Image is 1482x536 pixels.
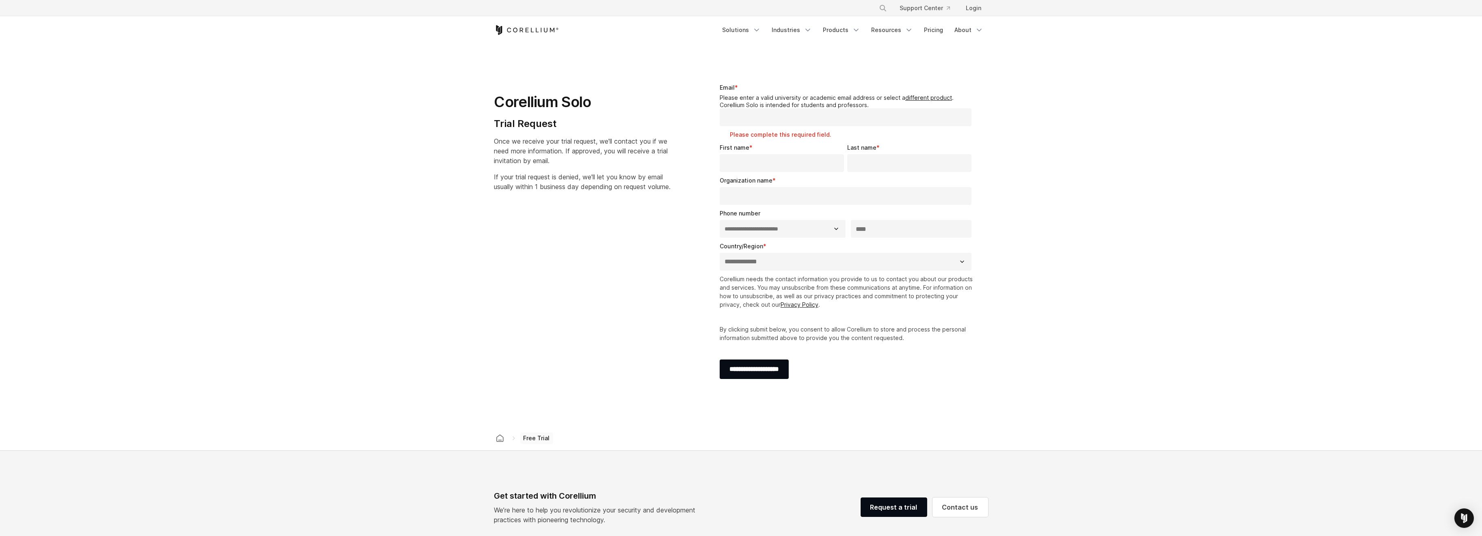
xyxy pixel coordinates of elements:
[718,23,766,37] a: Solutions
[847,144,876,151] span: Last name
[494,490,702,502] div: Get started with Corellium
[781,301,818,308] a: Privacy Policy
[494,118,671,130] h4: Trial Request
[867,23,918,37] a: Resources
[730,131,975,139] label: Please complete this required field.
[494,173,671,191] span: If your trial request is denied, we'll let you know by email usually within 1 business day depend...
[960,1,988,15] a: Login
[720,84,735,91] span: Email
[720,94,975,108] legend: Please enter a valid university or academic email address or select a . Corellium Solo is intende...
[720,243,763,250] span: Country/Region
[767,23,817,37] a: Industries
[493,433,507,444] a: Corellium home
[919,23,948,37] a: Pricing
[720,177,772,184] span: Organization name
[720,325,975,342] p: By clicking submit below, you consent to allow Corellium to store and process the personal inform...
[905,94,952,101] a: different product
[494,93,671,111] h1: Corellium Solo
[869,1,988,15] div: Navigation Menu
[861,497,927,517] a: Request a trial
[720,144,749,151] span: First name
[494,25,559,35] a: Corellium Home
[1454,508,1474,528] div: Open Intercom Messenger
[950,23,988,37] a: About
[520,433,553,444] span: Free Trial
[494,505,702,525] p: We’re here to help you revolutionize your security and development practices with pioneering tech...
[494,137,668,165] span: Once we receive your trial request, we'll contact you if we need more information. If approved, y...
[818,23,865,37] a: Products
[876,1,890,15] button: Search
[720,275,975,309] p: Corellium needs the contact information you provide to us to contact you about our products and s...
[932,497,988,517] a: Contact us
[718,23,988,37] div: Navigation Menu
[894,1,956,15] a: Support Center
[720,210,760,217] span: Phone number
